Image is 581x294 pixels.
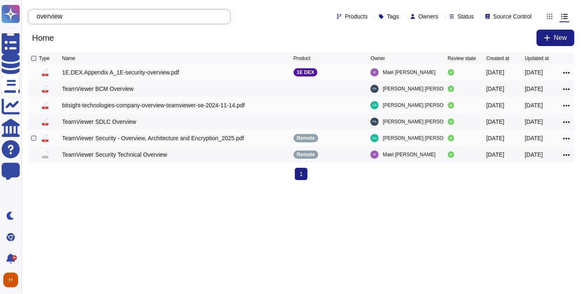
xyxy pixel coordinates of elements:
span: Mael [PERSON_NAME] [383,150,435,159]
div: [DATE] [525,101,543,109]
img: user [3,273,18,287]
div: [DATE] [486,101,505,109]
div: [DATE] [486,118,505,126]
div: [DATE] [486,134,505,142]
span: [PERSON_NAME] [PERSON_NAME] [383,134,465,142]
p: Remote [297,152,315,157]
span: [PERSON_NAME] [PERSON_NAME] [383,85,465,93]
p: Remote [297,136,315,141]
div: TeamViewer Security Technical Overview [62,150,167,159]
span: [PERSON_NAME] [PERSON_NAME] [383,101,465,109]
div: [DATE] [525,134,543,142]
button: New [537,30,574,46]
span: Created at [486,56,509,61]
span: Tags [387,14,399,19]
span: Owners [419,14,438,19]
div: [DATE] [525,150,543,159]
img: user [370,134,379,142]
span: Product [294,56,310,61]
span: Updated at [525,56,549,61]
img: user [370,150,379,159]
div: TeamViewer Security - Overview, Architecture and Encryption_2025.pdf [62,134,244,142]
div: [DATE] [486,68,505,76]
img: user [370,118,379,126]
input: Search by keywords [32,9,222,24]
span: Name [62,56,75,61]
span: 1 [295,168,308,180]
div: TeamViewer BCM Overview [62,85,134,93]
span: Mael [PERSON_NAME] [383,68,435,76]
div: [DATE] [486,85,505,93]
div: TeamViewer SDLC Overview [62,118,136,126]
img: user [370,68,379,76]
span: Products [345,14,368,19]
span: Review state [448,56,476,61]
div: 9+ [12,255,17,260]
span: Owner [370,56,385,61]
div: [DATE] [525,118,543,126]
span: New [554,35,567,41]
img: user [370,85,379,93]
span: Type [39,56,50,61]
span: Home [28,32,58,44]
span: Status [458,14,474,19]
p: 1E DEX [297,70,315,75]
img: user [370,101,379,109]
div: bitsight-technologies-company-overview-teamviewer-se-2024-11-14.pdf [62,101,245,109]
div: 1E.DEX.Appendix A_1E-security-overview.pdf [62,68,179,76]
span: [PERSON_NAME] [PERSON_NAME] [383,118,465,126]
div: [DATE] [525,85,543,93]
div: [DATE] [486,150,505,159]
span: Source Control [493,14,532,19]
button: user [2,271,24,289]
div: [DATE] [525,68,543,76]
